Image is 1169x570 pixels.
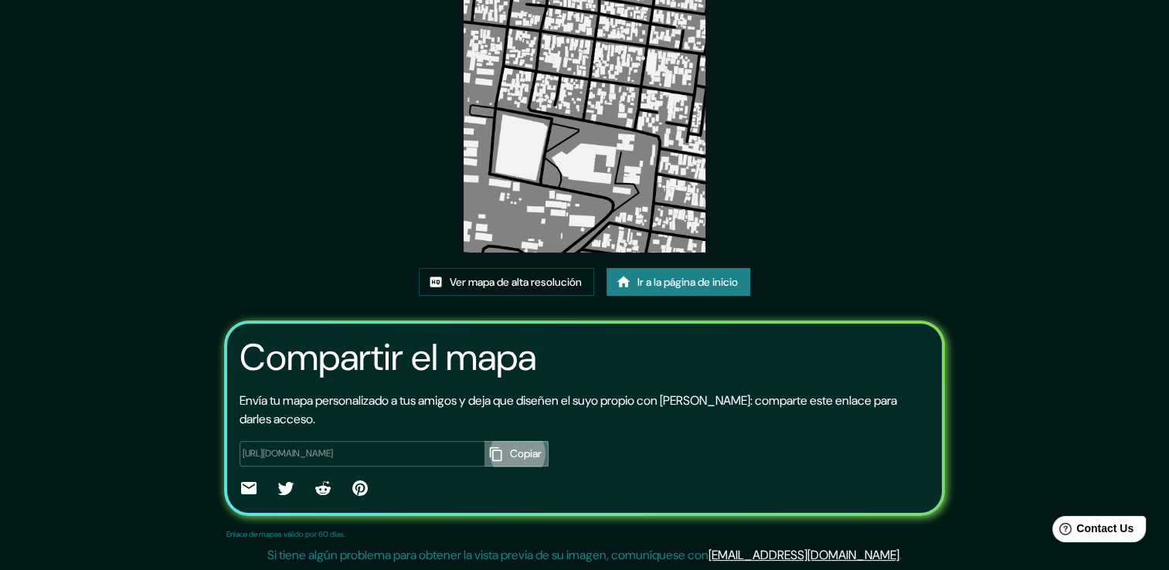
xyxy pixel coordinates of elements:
font: Copiar [510,444,542,463]
p: Envía tu mapa personalizado a tus amigos y deja que diseñen el suyo propio con [PERSON_NAME]: com... [240,392,929,429]
font: Ir a la página de inicio [637,273,738,292]
iframe: Help widget launcher [1031,510,1152,553]
font: Ver mapa de alta resolución [450,273,582,292]
a: Ir a la página de inicio [607,268,750,297]
h3: Compartir el mapa [240,336,536,379]
p: Enlace de mapas válido por 60 días. [226,528,345,540]
a: Ver mapa de alta resolución [419,268,594,297]
p: Si tiene algún problema para obtener la vista previa de su imagen, comuníquese con . [267,546,902,565]
a: [EMAIL_ADDRESS][DOMAIN_NAME] [709,547,899,563]
button: Copiar [484,441,549,467]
